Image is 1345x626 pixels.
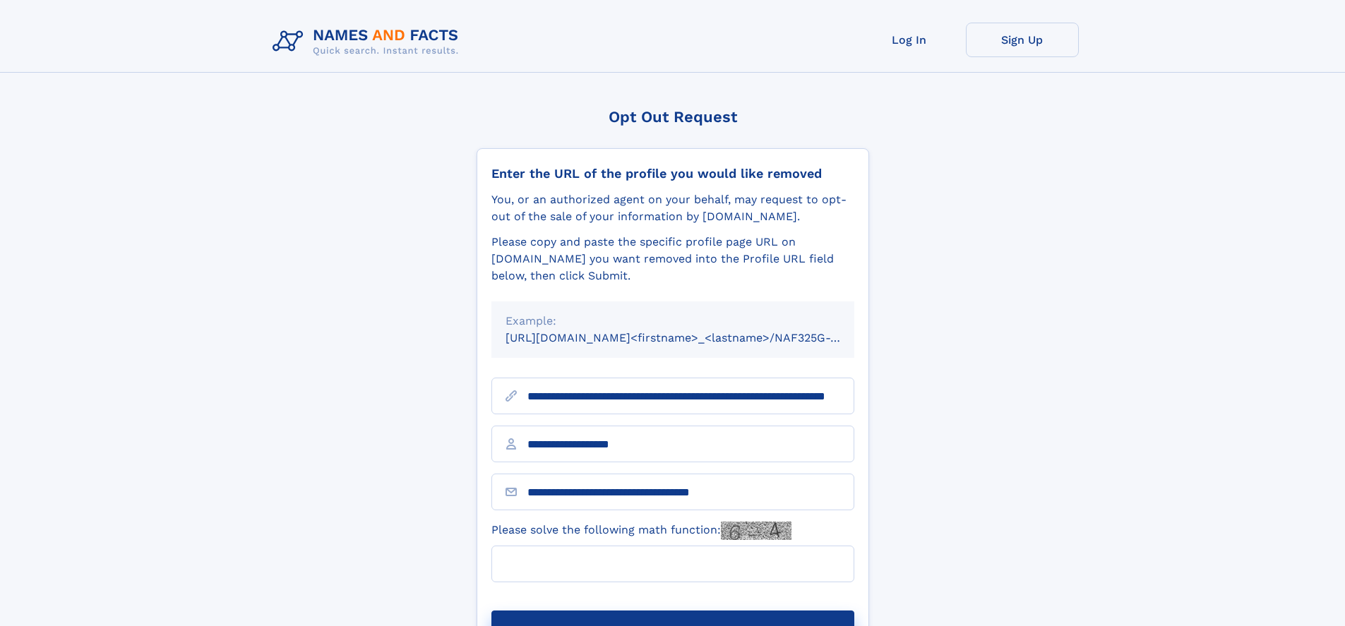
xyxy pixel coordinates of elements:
div: Enter the URL of the profile you would like removed [491,166,854,181]
label: Please solve the following math function: [491,522,791,540]
div: Example: [506,313,840,330]
a: Log In [853,23,966,57]
img: Logo Names and Facts [267,23,470,61]
div: Opt Out Request [477,108,869,126]
div: Please copy and paste the specific profile page URL on [DOMAIN_NAME] you want removed into the Pr... [491,234,854,284]
a: Sign Up [966,23,1079,57]
small: [URL][DOMAIN_NAME]<firstname>_<lastname>/NAF325G-xxxxxxxx [506,331,881,344]
div: You, or an authorized agent on your behalf, may request to opt-out of the sale of your informatio... [491,191,854,225]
